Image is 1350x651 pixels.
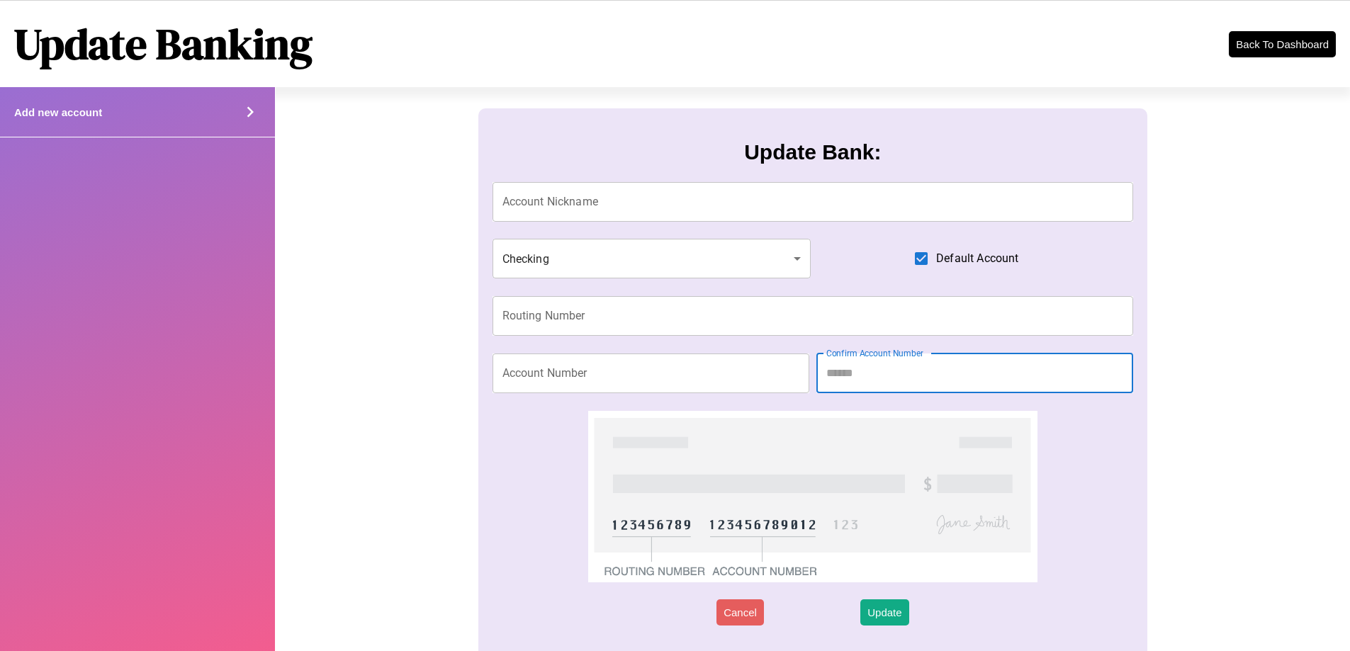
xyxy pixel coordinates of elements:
button: Back To Dashboard [1229,31,1336,57]
h1: Update Banking [14,15,313,73]
label: Confirm Account Number [826,347,923,359]
span: Default Account [936,250,1018,267]
h3: Update Bank: [744,140,881,164]
h4: Add new account [14,106,102,118]
button: Update [860,599,909,625]
div: Checking [493,239,811,278]
button: Cancel [716,599,764,625]
img: check [588,411,1037,582]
